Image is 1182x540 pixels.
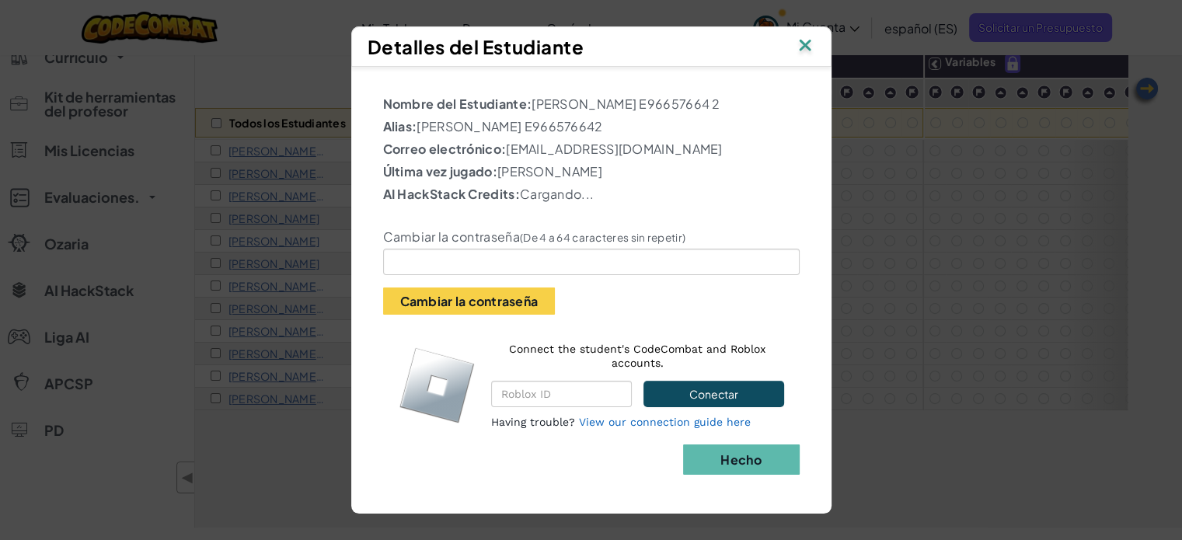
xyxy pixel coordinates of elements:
b: Alias: [383,118,417,134]
p: [EMAIL_ADDRESS][DOMAIN_NAME] [383,140,800,159]
b: AI HackStack Credits: [383,186,520,202]
a: View our connection guide here [579,416,751,428]
span: Having trouble? [491,416,575,428]
b: Última vez jugado: [383,163,497,179]
b: Correo electrónico: [383,141,507,157]
p: Connect the student's CodeCombat and Roblox accounts. [491,342,784,370]
button: Conectar [643,381,783,407]
p: [PERSON_NAME] E966576642 [383,117,800,136]
input: Roblox ID [491,381,632,407]
button: Hecho [683,444,800,475]
p: [PERSON_NAME] [383,162,800,181]
p: [PERSON_NAME] E96657664 2 [383,95,800,113]
b: Nombre del Estudiante: [383,96,532,112]
img: IconClose.svg [795,35,815,58]
img: roblox-logo.svg [399,347,476,423]
small: (De 4 a 64 caracteres sin repetir) [520,231,685,244]
b: Hecho [720,451,761,468]
span: Detalles del Estudiante [368,35,584,58]
label: Cambiar la contraseña [383,229,686,245]
button: Cambiar la contraseña [383,287,556,315]
p: Cargando... [383,185,800,204]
